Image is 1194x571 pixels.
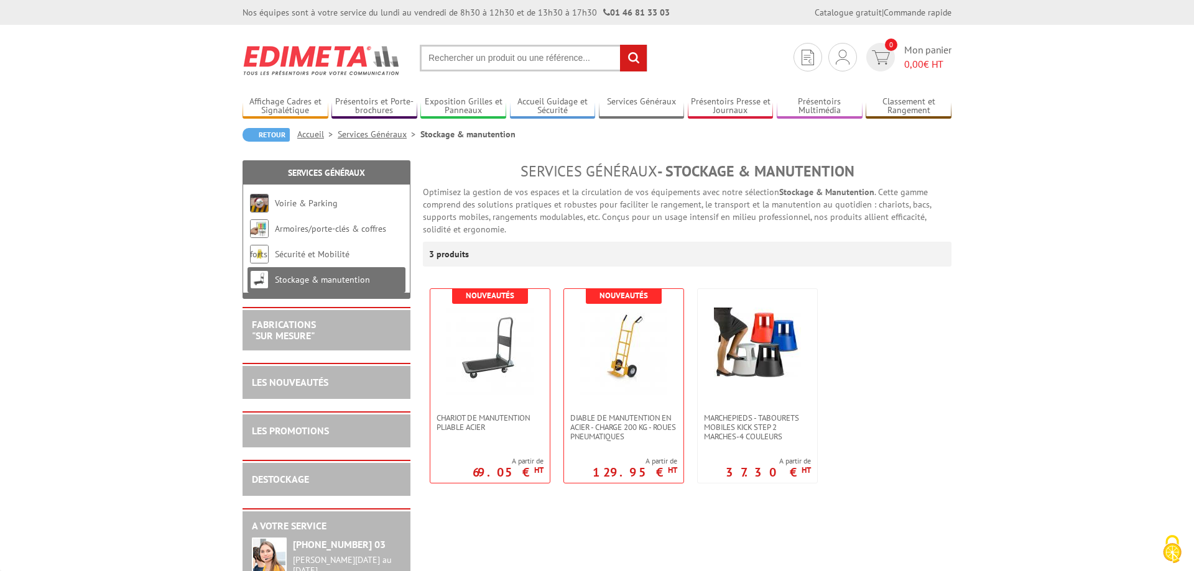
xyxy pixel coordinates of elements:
span: A partir de [593,456,677,466]
a: LES NOUVEAUTÉS [252,376,328,388]
a: Marchepieds - Tabourets mobiles Kick Step 2 marches-4 couleurs [698,413,817,441]
a: Présentoirs Presse et Journaux [688,96,774,117]
p: Optimisez la gestion de vos espaces et la circulation de vos équipements avec notre sélection . C... [423,186,951,235]
a: Diable de manutention en acier - Charge 200 kg - Roues pneumatiques [564,413,683,441]
span: A partir de [726,456,811,466]
img: Voirie & Parking [250,194,269,212]
a: Services Généraux [599,96,685,117]
span: A partir de [473,456,544,466]
span: € HT [904,57,951,71]
button: Cookies (fenêtre modale) [1150,529,1194,571]
a: Catalogue gratuit [815,7,882,18]
a: Exposition Grilles et Panneaux [420,96,506,117]
a: Retour [243,128,290,142]
span: Marchepieds - Tabourets mobiles Kick Step 2 marches-4 couleurs [704,413,811,441]
p: 37.30 € [726,468,811,476]
div: | [815,6,951,19]
sup: HT [668,465,677,475]
input: Rechercher un produit ou une référence... [420,45,647,71]
span: 0 [885,39,897,51]
h1: - Stockage & manutention [423,163,951,180]
div: Nos équipes sont à votre service du lundi au vendredi de 8h30 à 12h30 et de 13h30 à 17h30 [243,6,670,19]
span: Diable de manutention en acier - Charge 200 kg - Roues pneumatiques [570,413,677,441]
img: Marchepieds - Tabourets mobiles Kick Step 2 marches-4 couleurs [714,308,801,380]
img: Cookies (fenêtre modale) [1157,534,1188,565]
b: Nouveautés [466,290,514,301]
b: Nouveautés [599,290,648,301]
img: Diable de manutention en acier - Charge 200 kg - Roues pneumatiques [580,308,667,395]
strong: 01 46 81 33 03 [603,7,670,18]
a: Présentoirs Multimédia [777,96,863,117]
a: DESTOCKAGE [252,473,309,485]
span: Chariot de manutention pliable acier [437,413,544,432]
a: LES PROMOTIONS [252,424,329,437]
img: Chariot de manutention pliable acier [447,308,534,395]
p: 3 produits [429,242,476,267]
a: Présentoirs et Porte-brochures [331,96,417,117]
img: devis rapide [836,50,849,65]
span: Mon panier [904,43,951,71]
a: Services Généraux [338,129,420,140]
strong: [PHONE_NUMBER] 03 [293,538,386,550]
sup: HT [802,465,811,475]
strong: Stockage & Manutention [779,186,874,198]
img: Edimeta [243,37,401,83]
a: Sécurité et Mobilité [275,249,349,260]
span: Services Généraux [521,162,657,181]
a: Classement et Rangement [866,96,951,117]
a: devis rapide 0 Mon panier 0,00€ HT [863,43,951,71]
h2: A votre service [252,521,401,532]
img: Armoires/porte-clés & coffres forts [250,219,269,238]
input: rechercher [620,45,647,71]
a: Armoires/porte-clés & coffres forts [250,223,386,260]
p: 69.05 € [473,468,544,476]
a: Accueil [297,129,338,140]
img: devis rapide [872,50,890,65]
sup: HT [534,465,544,475]
span: 0,00 [904,58,923,70]
a: Commande rapide [884,7,951,18]
a: Services Généraux [288,167,365,178]
a: Voirie & Parking [275,198,338,209]
p: 129.95 € [593,468,677,476]
a: Accueil Guidage et Sécurité [510,96,596,117]
li: Stockage & manutention [420,128,516,140]
a: Affichage Cadres et Signalétique [243,96,328,117]
img: devis rapide [802,50,814,65]
a: FABRICATIONS"Sur Mesure" [252,318,316,342]
a: Stockage & manutention [275,274,370,285]
img: Stockage & manutention [250,270,269,289]
a: Chariot de manutention pliable acier [430,413,550,432]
